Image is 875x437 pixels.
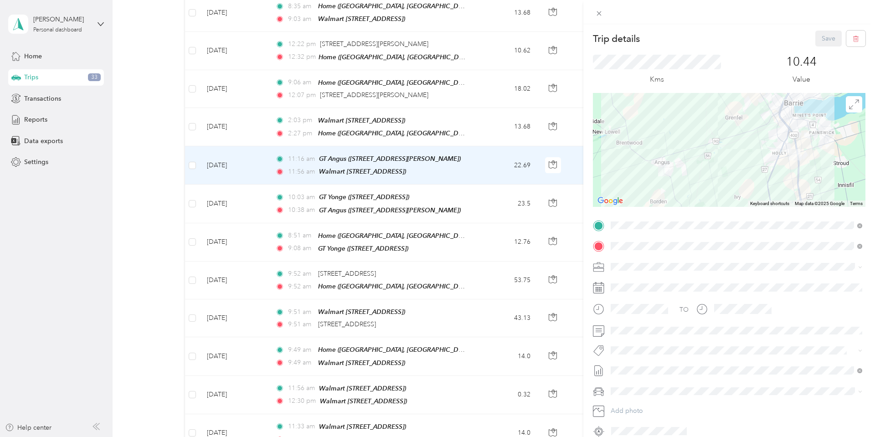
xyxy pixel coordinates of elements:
span: Map data ©2025 Google [795,201,844,206]
p: 10.44 [786,55,817,69]
a: Open this area in Google Maps (opens a new window) [595,195,625,207]
button: Add photo [607,405,865,417]
iframe: Everlance-gr Chat Button Frame [824,386,875,437]
p: Value [793,74,810,85]
p: Kms [650,74,664,85]
p: Trip details [593,32,640,45]
div: TO [679,305,689,314]
img: Google [595,195,625,207]
a: Terms (opens in new tab) [850,201,863,206]
button: Keyboard shortcuts [750,201,789,207]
